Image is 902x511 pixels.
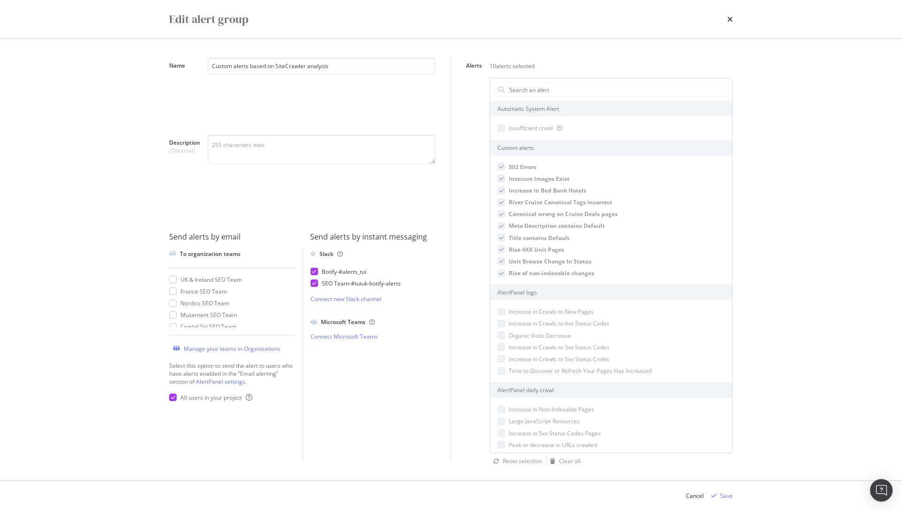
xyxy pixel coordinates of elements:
span: Rise of non-indexable changes [509,269,594,277]
div: Slack [319,250,343,258]
span: Crystal Ski SEO Team [180,323,236,331]
label: Name [169,62,200,124]
button: Clear all [546,456,581,467]
span: Title contains Default [509,234,569,242]
a: AlertPanel settings [196,378,245,386]
span: Meta Description contains Default [509,222,605,230]
span: Organic Visits Decrease [509,332,571,340]
div: Cancel [686,492,704,500]
div: Edit alert group [169,11,249,27]
div: SEO Team - #tuiuk-botify-alerts [322,279,401,287]
span: Description [169,139,200,147]
button: Cancel [686,488,704,503]
div: To organization teams [180,250,241,258]
span: Increase in Non-Indexable Pages [509,405,594,413]
span: Insufficient crawl [509,124,553,132]
span: Increase in Crawls to 5xx Status Codes [509,355,609,363]
span: Time to Discover or Refresh Your Pages Has Increased [509,367,652,375]
div: Send alerts by email [169,232,295,242]
div: Save [720,492,733,500]
a: Connect Microsoft Teams [311,333,436,341]
button: Reset selection [490,456,542,467]
div: AlertPanel logs [490,285,732,300]
span: France SEO Team [180,287,227,295]
span: Missing Meta Descriptions [509,453,578,461]
input: Search an alert [508,83,728,97]
span: Increase in Crawls to 3xx Status Codes [509,343,609,351]
span: River Cruise Canonical Tags incorrect [509,198,612,206]
div: Open Intercom Messenger [870,479,893,502]
span: Increase in Crawls to New Pages [509,308,594,316]
a: Connect new Slack channel [311,295,436,303]
div: 10 alerts selected [490,62,535,70]
button: Manage your teams in Organizations [169,343,280,354]
button: Save [708,488,733,503]
input: Name [208,58,435,74]
span: Nordics SEO Team [180,299,229,307]
div: times [727,11,733,27]
div: Reset selection [503,457,542,465]
div: Microsoft Teams [321,318,375,326]
span: Increase in 5xx Status Codes Pages [509,429,601,437]
div: Manage your teams in Organizations [184,345,280,353]
span: (Optional) [169,147,200,155]
div: Select this option to send the alert to users who have alerts enabled in the “Email alerting” sec... [169,362,295,386]
div: Automatic System Alert [490,101,732,116]
div: AlertPanel daily crawl [490,382,732,398]
span: Musement SEO Team [180,311,237,319]
span: Peak or decrease in URLs crawled [509,441,597,449]
div: Botify - #alerts_tui [322,268,366,276]
div: Clear all [559,457,581,465]
span: Canonical wrong on Cruise Deals pages [509,210,618,218]
span: Increase in Bed Bank Hotels [509,186,586,194]
label: Alerts [466,62,482,72]
span: Unit Browse Change In Status [509,257,591,265]
span: All users in your project [180,394,242,402]
span: Rise 4XX Unit Pages [509,246,564,254]
span: UK & Ireland SEO Team [180,276,242,284]
span: Insecure Images Exist [509,175,569,183]
div: Custom alerts [490,140,732,155]
div: Send alerts by instant messaging [310,232,436,242]
span: 502 Errors [509,163,537,171]
span: Increase in Crawls to 4xx Status Codes [509,319,609,327]
span: Large JavaScript Resources [509,417,580,425]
